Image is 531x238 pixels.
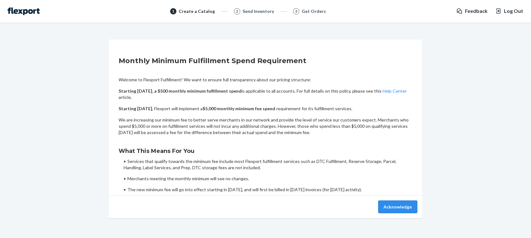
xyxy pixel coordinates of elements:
span: Feedback [465,8,488,15]
li: The new minimum fee will go into effect starting in [DATE], and will first be billed in [DATE] in... [124,187,412,193]
b: Starting [DATE] [119,106,152,111]
button: Acknowledge [378,201,417,213]
button: Log Out [495,8,523,15]
span: 2 [236,8,238,14]
li: Merchants meeting the monthly minimum will see no changes. [124,176,412,182]
p: , Flexport will implement a requirement for its fulfillment services. [119,105,412,112]
div: Get Orders [302,8,326,14]
b: $5,000 monthly minimum fee spend [203,106,275,111]
p: is applicable to all accounts. For full details on this policy, please see this article. [119,88,412,100]
a: Help Center [383,88,407,94]
img: Flexport logo [8,8,40,15]
div: Create a Catalog [179,8,215,14]
li: Services that qualify towards the minimum fee include most Flexport fulfillment services such as ... [124,158,412,171]
h3: What This Means For You [119,147,412,155]
h2: Monthly Minimum Fulfillment Spend Requirement [119,56,412,66]
span: 1 [172,8,174,14]
span: Log Out [504,8,523,15]
p: We are increasing our minimum fee to better serve merchants in our network and provide the level ... [119,117,412,136]
span: 3 [295,8,297,14]
p: Welcome to Flexport Fulfillment! We want to ensure full transparency about our pricing structure: [119,77,412,83]
b: Starting [DATE], a $500 monthly minimum fulfillment spend [119,88,242,94]
a: Feedback [456,8,488,15]
div: Send Inventory [243,8,274,14]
